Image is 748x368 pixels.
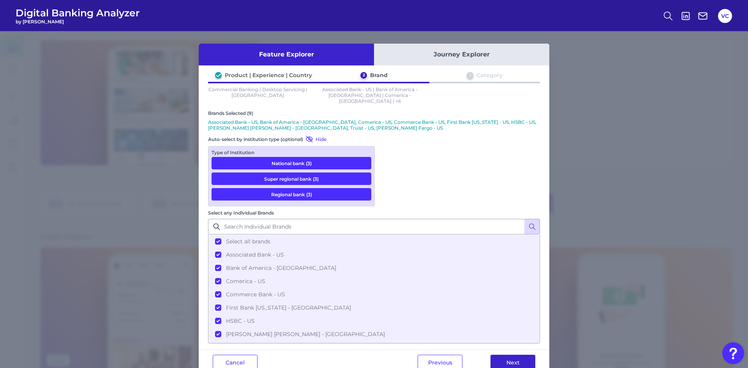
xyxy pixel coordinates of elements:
span: Bank of America - [GEOGRAPHIC_DATA] [226,264,336,271]
div: Type of Institution [212,150,371,155]
button: First Bank [US_STATE] - [GEOGRAPHIC_DATA] [209,301,539,314]
p: Commercial Banking | Desktop Servicing | [GEOGRAPHIC_DATA] [208,86,308,104]
span: by [PERSON_NAME] [16,19,140,25]
button: Journey Explorer [374,44,549,65]
button: National bank (3) [212,157,371,169]
button: Regional bank (3) [212,188,371,201]
button: HSBC - US [209,314,539,328]
p: Associated Bank - US | Bank of America - [GEOGRAPHIC_DATA] | Comerica - [GEOGRAPHIC_DATA] | +6 [320,86,420,104]
span: Digital Banking Analyzer [16,7,140,19]
div: Auto-select by institution type (optional) [208,135,375,143]
div: Brands Selected (9) [208,110,540,116]
span: [PERSON_NAME] [PERSON_NAME] - [GEOGRAPHIC_DATA] [226,331,385,338]
button: Hide [303,135,326,143]
div: 3 [467,72,473,79]
button: Open Resource Center [722,342,744,364]
button: VC [718,9,732,23]
button: Commerce Bank - US [209,288,539,301]
span: Commerce Bank - US [226,291,285,298]
button: Associated Bank - US [209,248,539,261]
div: 2 [360,72,367,79]
button: Select all brands [209,235,539,248]
label: Select any Individual Brands [208,210,274,216]
p: Associated Bank - US, Bank of America - [GEOGRAPHIC_DATA], Comerica - US, Commerce Bank - US, Fir... [208,119,540,131]
button: Bank of America - [GEOGRAPHIC_DATA] [209,261,539,275]
div: Brand [370,72,388,79]
span: First Bank [US_STATE] - [GEOGRAPHIC_DATA] [226,304,351,311]
button: Truist - US [209,341,539,354]
button: Super regional bank (3) [212,173,371,185]
span: HSBC - US [226,317,255,324]
span: Select all brands [226,238,270,245]
input: Search Individual Brands [208,219,540,234]
div: Product | Experience | Country [225,72,312,79]
span: Associated Bank - US [226,251,284,258]
button: [PERSON_NAME] [PERSON_NAME] - [GEOGRAPHIC_DATA] [209,328,539,341]
div: Category [476,72,503,79]
span: Comerica - US [226,278,265,285]
button: Comerica - US [209,275,539,288]
button: Feature Explorer [199,44,374,65]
